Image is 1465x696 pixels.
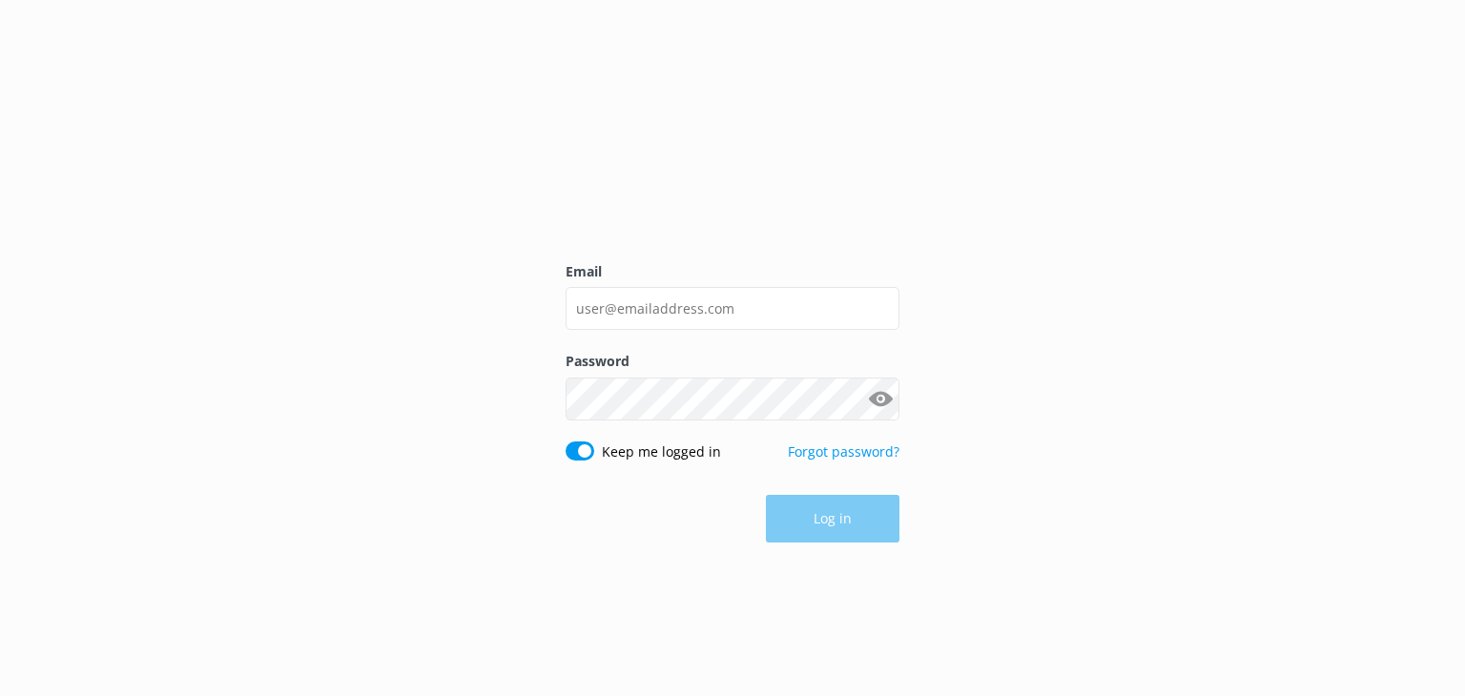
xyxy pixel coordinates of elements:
[788,442,899,461] a: Forgot password?
[566,351,899,372] label: Password
[566,261,899,282] label: Email
[566,287,899,330] input: user@emailaddress.com
[602,441,721,462] label: Keep me logged in
[861,379,899,418] button: Show password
